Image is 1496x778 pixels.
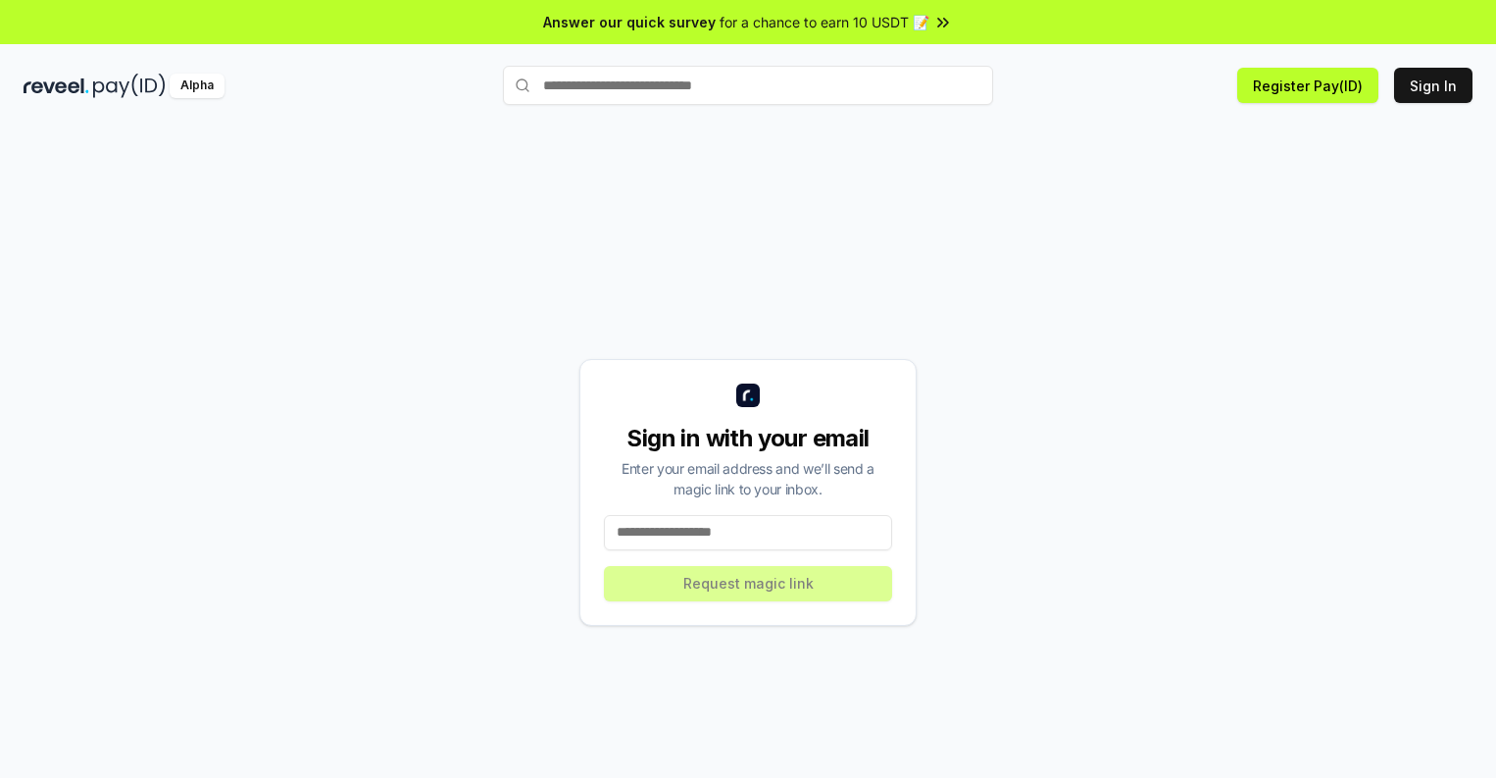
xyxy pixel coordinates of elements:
img: logo_small [736,384,760,407]
img: reveel_dark [24,74,89,98]
button: Register Pay(ID) [1237,68,1378,103]
button: Sign In [1394,68,1472,103]
div: Alpha [170,74,224,98]
img: pay_id [93,74,166,98]
span: Answer our quick survey [543,12,716,32]
div: Enter your email address and we’ll send a magic link to your inbox. [604,458,892,499]
div: Sign in with your email [604,423,892,454]
span: for a chance to earn 10 USDT 📝 [720,12,929,32]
